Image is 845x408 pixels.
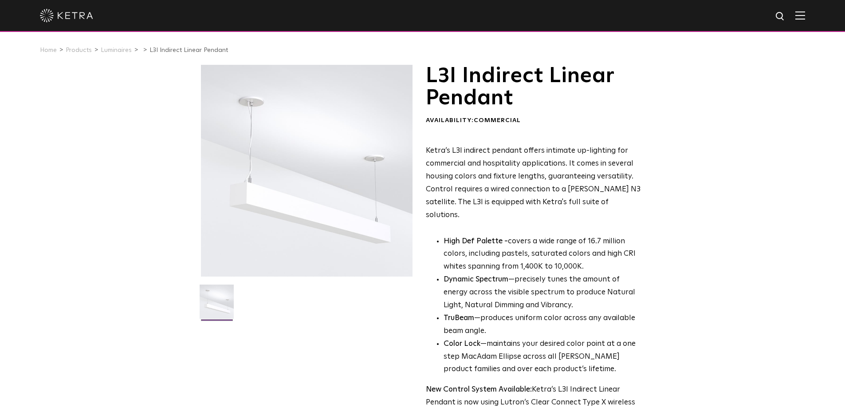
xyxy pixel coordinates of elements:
p: covers a wide range of 16.7 million colors, including pastels, saturated colors and high CRI whit... [444,235,642,274]
img: Hamburger%20Nav.svg [795,11,805,20]
strong: High Def Palette - [444,238,508,245]
strong: Dynamic Spectrum [444,276,508,283]
strong: New Control System Available: [426,386,532,393]
a: Products [66,47,92,53]
li: —maintains your desired color point at a one step MacAdam Ellipse across all [PERSON_NAME] produc... [444,338,642,376]
img: ketra-logo-2019-white [40,9,93,22]
a: L3I Indirect Linear Pendant [149,47,228,53]
strong: TruBeam [444,314,474,322]
a: Luminaires [101,47,132,53]
img: L3I-Linear-2021-Web-Square [200,285,234,325]
div: Availability: [426,116,642,125]
h1: L3I Indirect Linear Pendant [426,65,642,110]
p: Ketra’s L3I indirect pendant offers intimate up-lighting for commercial and hospitality applicati... [426,145,642,222]
span: Commercial [474,117,521,123]
li: —produces uniform color across any available beam angle. [444,312,642,338]
img: search icon [775,11,786,22]
strong: Color Lock [444,340,480,348]
a: Home [40,47,57,53]
li: —precisely tunes the amount of energy across the visible spectrum to produce Natural Light, Natur... [444,273,642,312]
